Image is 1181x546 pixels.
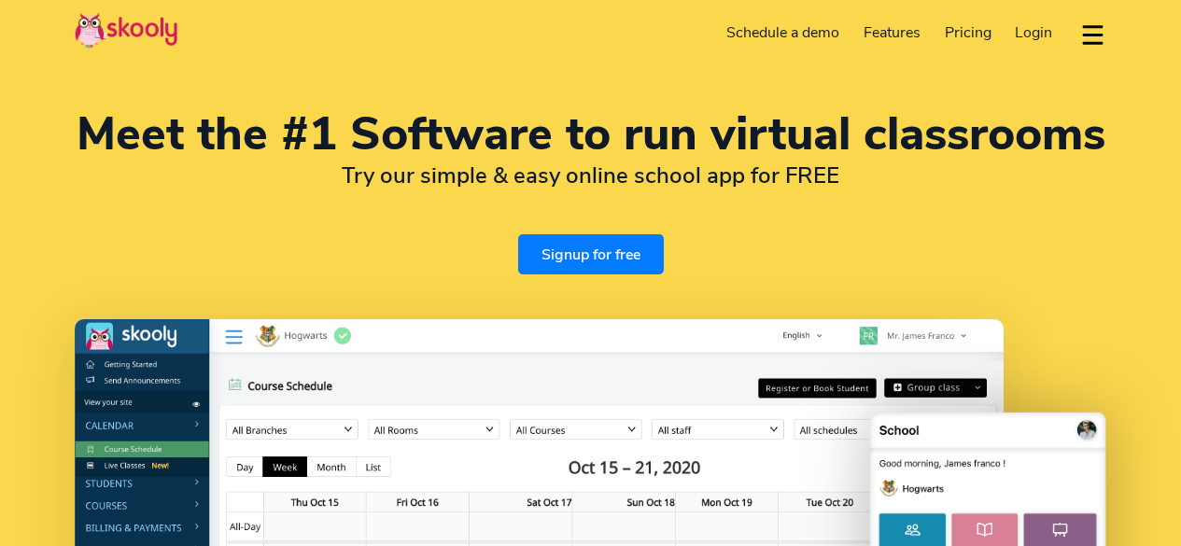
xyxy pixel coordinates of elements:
a: Login [1003,18,1064,48]
h1: Meet the #1 Software to run virtual classrooms [75,112,1106,157]
img: Skooly [75,12,177,49]
span: Login [1015,22,1052,43]
a: Pricing [933,18,1004,48]
a: Features [851,18,933,48]
a: Schedule a demo [715,18,852,48]
button: dropdown menu [1079,13,1106,56]
span: Pricing [945,22,991,43]
h2: Try our simple & easy online school app for FREE [75,161,1106,189]
a: Signup for free [518,234,664,274]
